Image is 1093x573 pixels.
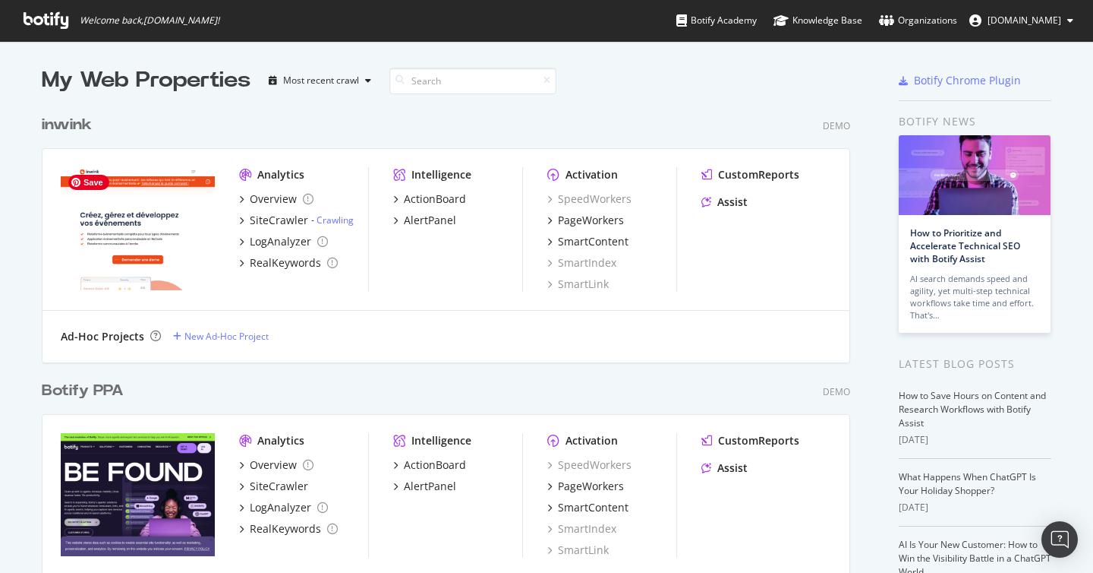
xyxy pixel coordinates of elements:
[547,234,628,249] a: SmartContent
[393,457,466,473] a: ActionBoard
[393,479,456,494] a: AlertPanel
[250,479,308,494] div: SiteCrawler
[547,277,609,292] a: SmartLink
[239,213,354,228] a: SiteCrawler- Crawling
[899,470,1036,497] a: What Happens When ChatGPT Is Your Holiday Shopper?
[311,214,354,226] div: -
[42,65,250,96] div: My Web Properties
[257,167,304,182] div: Analytics
[565,167,618,182] div: Activation
[701,461,748,476] a: Assist
[558,500,628,515] div: SmartContent
[899,113,1051,130] div: Botify news
[910,226,1020,265] a: How to Prioritize and Accelerate Technical SEO with Botify Assist
[1041,521,1078,558] div: Open Intercom Messenger
[250,213,308,228] div: SiteCrawler
[717,195,748,210] div: Assist
[899,135,1050,215] img: How to Prioritize and Accelerate Technical SEO with Botify Assist
[42,114,98,136] a: inwink
[899,501,1051,514] div: [DATE]
[823,119,850,132] div: Demo
[718,167,799,182] div: CustomReports
[250,192,297,207] div: Overview
[61,167,215,290] img: inwink
[914,73,1021,88] div: Botify Chrome Plugin
[899,73,1021,88] a: Botify Chrome Plugin
[68,175,109,190] span: Save
[283,76,359,85] div: Most recent crawl
[239,192,313,207] a: Overview
[547,213,624,228] a: PageWorkers
[61,433,215,556] img: Botify PPA
[899,433,1051,447] div: [DATE]
[393,213,456,228] a: AlertPanel
[558,234,628,249] div: SmartContent
[547,543,609,558] a: SmartLink
[239,500,328,515] a: LogAnalyzer
[239,521,338,537] a: RealKeywords
[250,457,297,473] div: Overview
[547,457,632,473] a: SpeedWorkers
[910,273,1039,321] div: AI search demands speed and agility, yet multi-step technical workflows take time and effort. Tha...
[879,13,957,28] div: Organizations
[250,500,311,515] div: LogAnalyzer
[558,213,624,228] div: PageWorkers
[404,479,456,494] div: AlertPanel
[404,457,466,473] div: ActionBoard
[823,385,850,398] div: Demo
[676,13,757,28] div: Botify Academy
[701,167,799,182] a: CustomReports
[239,255,338,271] a: RealKeywords
[718,433,799,448] div: CustomReports
[42,380,124,402] div: Botify PPA
[547,500,628,515] a: SmartContent
[547,255,616,271] a: SmartIndex
[239,479,308,494] a: SiteCrawler
[411,433,471,448] div: Intelligence
[250,255,321,271] div: RealKeywords
[61,329,144,344] div: Ad-Hoc Projects
[42,380,130,402] a: Botify PPA
[701,433,799,448] a: CustomReports
[257,433,304,448] div: Analytics
[263,68,377,93] button: Most recent crawl
[173,330,269,343] a: New Ad-Hoc Project
[547,192,632,207] a: SpeedWorkers
[239,234,328,249] a: LogAnalyzer
[565,433,618,448] div: Activation
[547,521,616,537] a: SmartIndex
[547,479,624,494] a: PageWorkers
[317,214,354,226] a: Crawling
[701,195,748,210] a: Assist
[899,356,1051,372] div: Latest Blog Posts
[250,234,311,249] div: LogAnalyzer
[393,192,466,207] a: ActionBoard
[957,8,1085,33] button: [DOMAIN_NAME]
[250,521,321,537] div: RealKeywords
[184,330,269,343] div: New Ad-Hoc Project
[239,457,313,473] a: Overview
[717,461,748,476] div: Assist
[773,13,862,28] div: Knowledge Base
[404,213,456,228] div: AlertPanel
[411,167,471,182] div: Intelligence
[404,192,466,207] div: ActionBoard
[558,479,624,494] div: PageWorkers
[899,389,1046,429] a: How to Save Hours on Content and Research Workflows with Botify Assist
[80,14,219,27] span: Welcome back, [DOMAIN_NAME] !
[42,114,92,136] div: inwink
[987,14,1061,27] span: pierre.paqueton.gmail
[389,68,556,94] input: Search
